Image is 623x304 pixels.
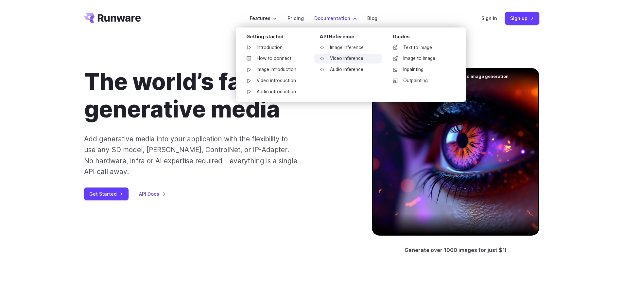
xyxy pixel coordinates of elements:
[314,43,382,53] a: Image inference
[84,68,351,123] h1: The world’s fastest generative media
[287,14,304,22] a: Pricing
[314,54,382,63] a: Video inference
[241,65,309,75] a: Image introduction
[84,134,298,177] p: Add generative media into your application with the flexibility to use any SD model, [PERSON_NAME...
[388,76,456,86] a: Outpainting
[314,14,357,22] label: Documentation
[139,190,166,198] a: API Docs
[84,188,129,200] a: Get Started
[250,14,277,22] label: Features
[405,246,507,255] p: Generate over 1000 images for just $1!
[481,14,497,22] a: Sign in
[388,65,456,75] a: Inpainting
[388,43,456,53] a: Text to Image
[246,33,309,43] div: Getting started
[367,14,377,22] a: Blog
[241,54,309,63] a: How to connect
[241,76,309,86] a: Video introduction
[241,87,309,97] a: Audio introduction
[505,12,539,25] a: Sign up
[241,43,309,53] a: Introduction
[388,54,456,63] a: Image to image
[393,33,456,43] div: Guides
[314,65,382,75] a: Audio inference
[320,33,382,43] div: API Reference
[84,13,141,23] a: Go to /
